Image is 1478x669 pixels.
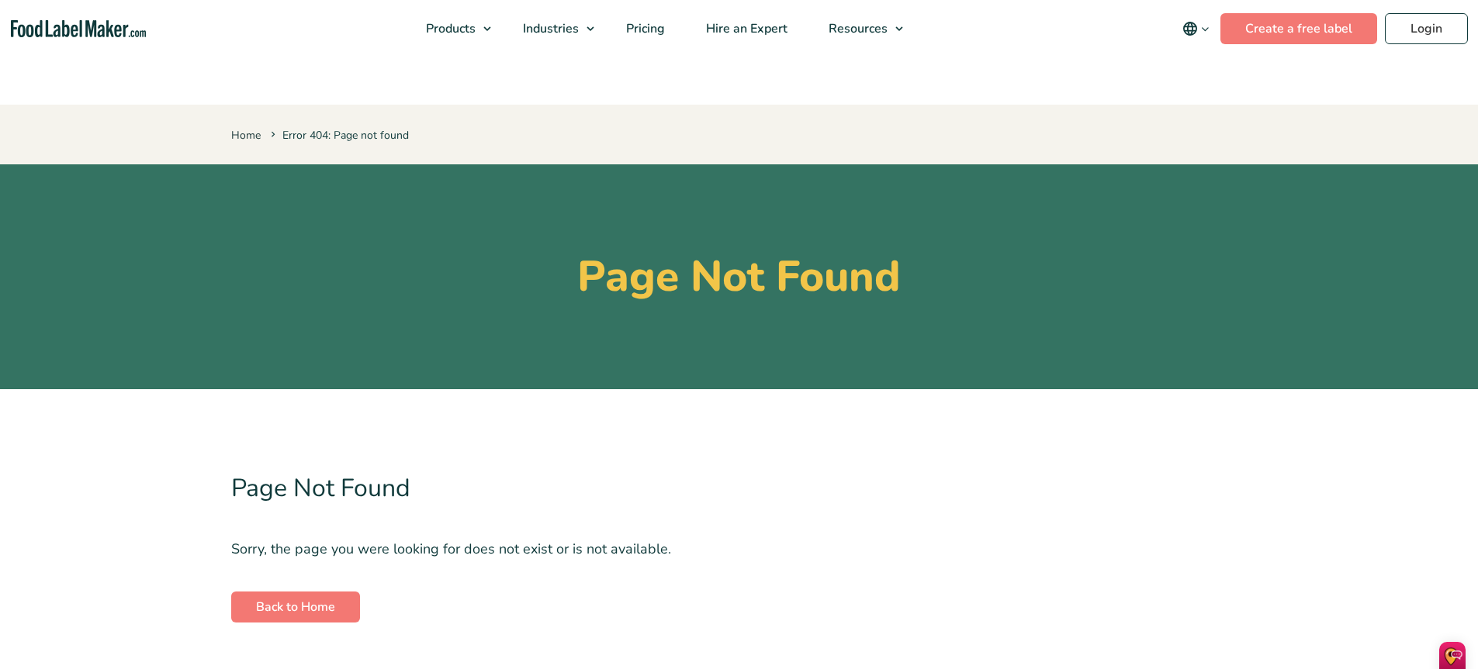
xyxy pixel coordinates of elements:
[1220,13,1377,44] a: Create a free label
[1385,13,1468,44] a: Login
[268,128,409,143] span: Error 404: Page not found
[231,538,1248,560] p: Sorry, the page you were looking for does not exist or is not available.
[621,20,666,37] span: Pricing
[231,451,1248,526] h2: Page Not Found
[701,20,789,37] span: Hire an Expert
[231,251,1248,302] h1: Page Not Found
[1442,646,1463,667] img: 4N8jvUPnFXolaZOgAAAABJRU5ErkJggg==
[231,128,261,143] a: Home
[518,20,580,37] span: Industries
[421,20,477,37] span: Products
[824,20,889,37] span: Resources
[231,591,360,622] a: Back to Home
